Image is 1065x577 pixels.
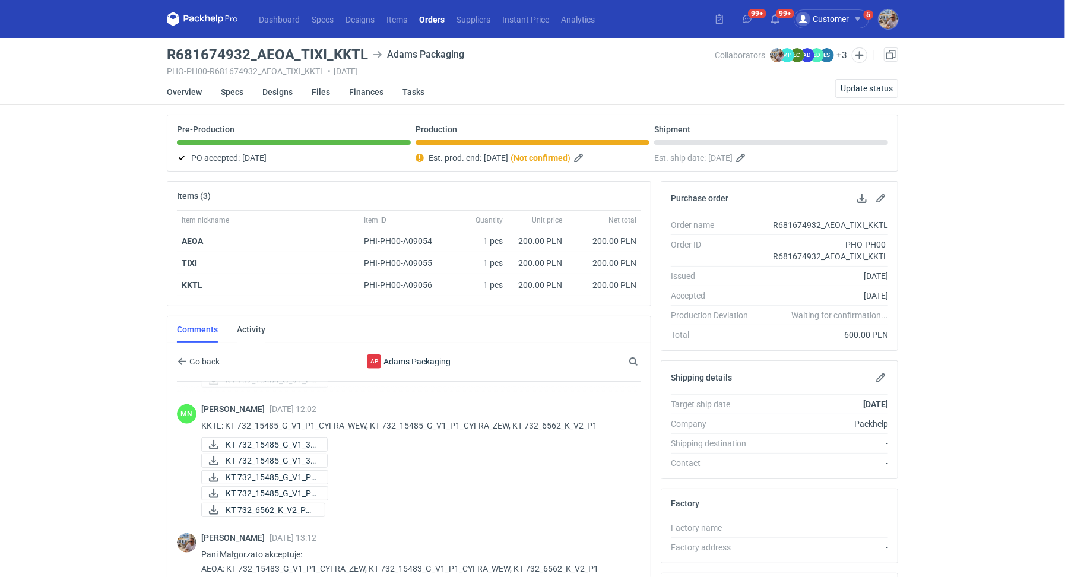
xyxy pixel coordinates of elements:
figcaption: ŁC [790,48,804,62]
div: Customer [796,12,849,26]
strong: [DATE] [863,400,888,409]
div: Contact [671,457,757,469]
div: KT 732_6562_K_V2_P1.pdf [201,503,320,517]
input: Search [626,354,664,369]
a: KKTL [182,280,202,290]
button: Go back [177,354,220,369]
a: Items [381,12,413,26]
a: Comments [177,316,218,343]
div: PHI-PH00-A09054 [364,235,443,247]
span: KT 732_15485_G_V1_P1... [226,471,318,484]
button: Customer5 [794,9,879,28]
div: Order ID [671,239,757,262]
figcaption: ŁD [810,48,824,62]
button: Edit purchase order [874,191,888,205]
span: Go back [187,357,220,366]
h2: Factory [671,499,699,508]
div: 1 pcs [448,252,508,274]
div: PHI-PH00-A09055 [364,257,443,269]
span: [DATE] [484,151,508,165]
a: Instant Price [496,12,555,26]
div: Accepted [671,290,757,302]
button: Update status [835,79,898,98]
div: PO accepted: [177,151,411,165]
a: KT 732_15485_G_V1_P1... [201,486,328,500]
div: PHO-PH00-R681674932_AEOA_TIXI_KKTL [757,239,888,262]
p: Shipment [654,125,690,134]
a: Files [312,79,330,105]
div: 200.00 PLN [572,235,636,247]
div: 200.00 PLN [512,235,562,247]
span: Collaborators [715,50,765,60]
div: Adams Packaging [367,354,381,369]
figcaption: AP [367,354,381,369]
figcaption: AD [800,48,814,62]
svg: Packhelp Pro [167,12,238,26]
h2: Purchase order [671,194,728,203]
span: Unit price [532,215,562,225]
span: [DATE] [708,151,733,165]
div: - [757,437,888,449]
div: Factory name [671,522,757,534]
a: KT 732_15485_G_V1_3D... [201,437,328,452]
em: ( [511,153,514,163]
span: Net total [608,215,636,225]
div: - [757,522,888,534]
span: [DATE] [242,151,267,165]
button: Edit estimated production end date [573,151,587,165]
div: Adams Packaging [312,354,506,369]
figcaption: MN [177,404,196,424]
div: Packhelp [757,418,888,430]
strong: TIXI [182,258,197,268]
a: Activity [237,316,265,343]
div: 600.00 PLN [757,329,888,341]
span: [DATE] 13:12 [270,533,316,543]
div: Est. ship date: [654,151,888,165]
span: KT 732_15485_G_V1_3D... [226,454,318,467]
div: [DATE] [757,270,888,282]
span: [DATE] 12:02 [270,404,316,414]
strong: Not confirmed [514,153,568,163]
span: Quantity [476,215,503,225]
a: Specs [306,12,340,26]
figcaption: MP [780,48,794,62]
div: - [757,541,888,553]
a: AEOA [182,236,203,246]
span: Item nickname [182,215,229,225]
div: - [757,457,888,469]
span: KT 732_15485_G_V1_3D... [226,438,318,451]
button: Edit collaborators [852,47,867,63]
div: PHI-PH00-A09056 [364,279,443,291]
a: Duplicate [884,47,898,62]
span: • [328,66,331,76]
div: KT 732_15485_G_V1_3D.JPG [201,454,320,468]
span: KT 732_15485_G_V1_P1... [226,487,318,500]
a: Tasks [402,79,424,105]
a: Specs [221,79,243,105]
div: Order name [671,219,757,231]
div: Production Deviation [671,309,757,321]
div: PHO-PH00-R681674932_AEOA_TIXI_KKTL [DATE] [167,66,715,76]
p: KKTL: KT 732_15485_G_V1_P1_CYFRA_WEW, KT 732_15485_G_V1_P1_CYFRA_ZEW, KT 732_6562_K_V2_P1 [201,419,632,433]
div: Adams Packaging [373,47,464,62]
div: Total [671,329,757,341]
a: Designs [340,12,381,26]
a: Analytics [555,12,601,26]
img: Michał Palasek [879,9,898,29]
em: Waiting for confirmation... [791,309,888,321]
a: Overview [167,79,202,105]
a: KT 732_15485_G_V1_3D... [201,454,328,468]
span: [PERSON_NAME] [201,404,270,414]
div: 200.00 PLN [572,257,636,269]
div: 1 pcs [448,274,508,296]
div: Factory address [671,541,757,553]
div: Shipping destination [671,437,757,449]
a: KT 732_15485_G_V1_P1... [201,470,328,484]
div: R681674932_AEOA_TIXI_KKTL [757,219,888,231]
div: 200.00 PLN [512,257,562,269]
div: Company [671,418,757,430]
a: Finances [349,79,383,105]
